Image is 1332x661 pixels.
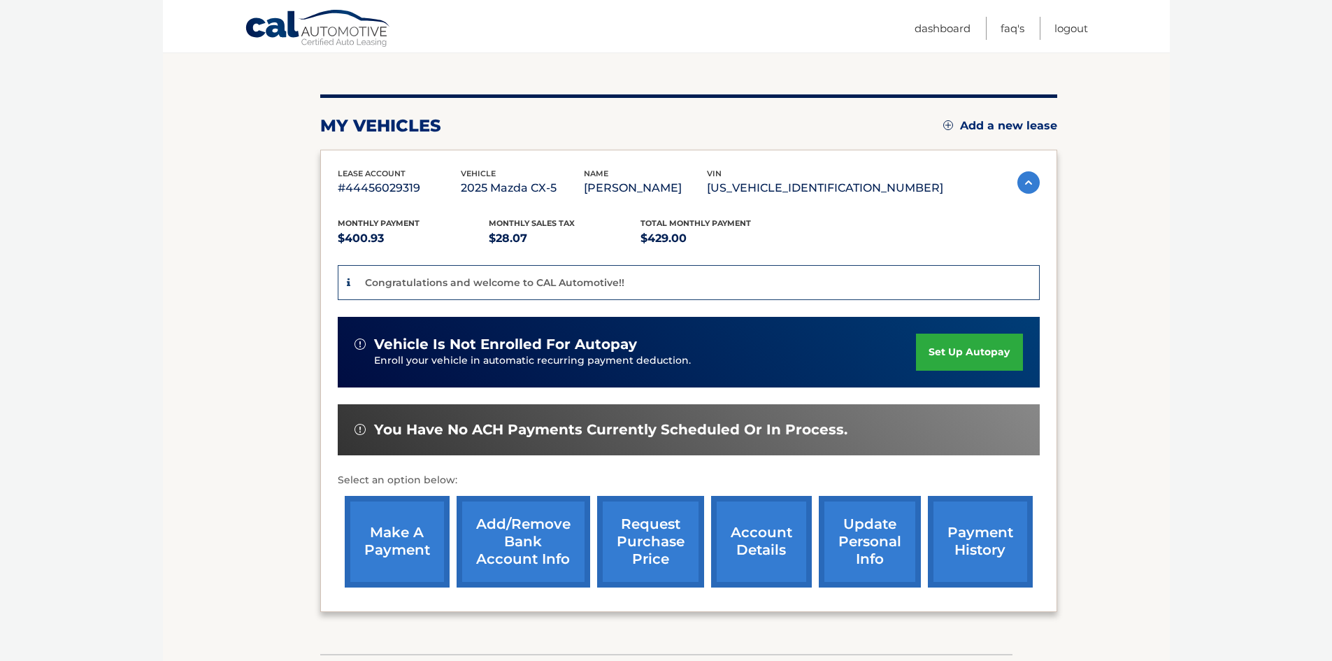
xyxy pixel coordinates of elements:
[338,169,406,178] span: lease account
[943,120,953,130] img: add.svg
[345,496,450,588] a: make a payment
[374,353,917,369] p: Enroll your vehicle in automatic recurring payment deduction.
[355,424,366,435] img: alert-white.svg
[1054,17,1088,40] a: Logout
[707,169,722,178] span: vin
[943,119,1057,133] a: Add a new lease
[338,229,489,248] p: $400.93
[1001,17,1024,40] a: FAQ's
[640,229,792,248] p: $429.00
[245,9,392,50] a: Cal Automotive
[338,218,420,228] span: Monthly Payment
[489,229,640,248] p: $28.07
[707,178,943,198] p: [US_VEHICLE_IDENTIFICATION_NUMBER]
[915,17,971,40] a: Dashboard
[365,276,624,289] p: Congratulations and welcome to CAL Automotive!!
[374,336,637,353] span: vehicle is not enrolled for autopay
[584,178,707,198] p: [PERSON_NAME]
[374,421,847,439] span: You have no ACH payments currently scheduled or in process.
[928,496,1033,588] a: payment history
[338,178,461,198] p: #44456029319
[916,334,1022,371] a: set up autopay
[355,339,366,350] img: alert-white.svg
[489,218,575,228] span: Monthly sales Tax
[819,496,921,588] a: update personal info
[457,496,590,588] a: Add/Remove bank account info
[711,496,812,588] a: account details
[1017,171,1040,194] img: accordion-active.svg
[640,218,751,228] span: Total Monthly Payment
[461,178,584,198] p: 2025 Mazda CX-5
[338,472,1040,489] p: Select an option below:
[320,115,441,136] h2: my vehicles
[584,169,608,178] span: name
[461,169,496,178] span: vehicle
[597,496,704,588] a: request purchase price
